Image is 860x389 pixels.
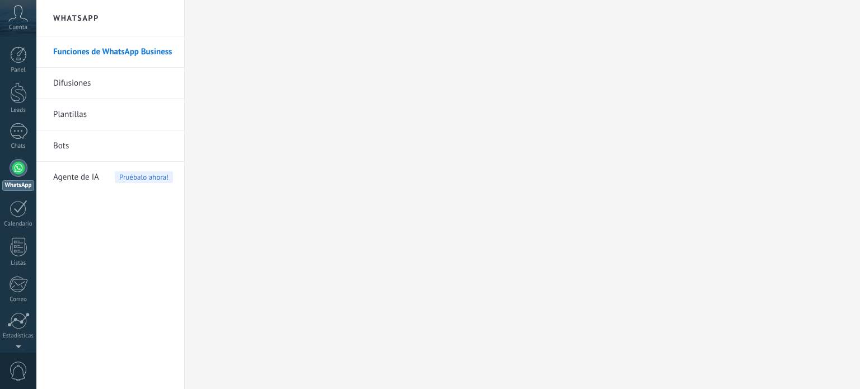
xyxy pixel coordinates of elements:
li: Plantillas [36,99,184,130]
a: Agente de IAPruébalo ahora! [53,162,173,193]
div: Leads [2,107,35,114]
div: WhatsApp [2,180,34,191]
a: Difusiones [53,68,173,99]
span: Cuenta [9,24,27,31]
div: Correo [2,296,35,303]
li: Bots [36,130,184,162]
div: Listas [2,260,35,267]
a: Plantillas [53,99,173,130]
div: Chats [2,143,35,150]
div: Estadísticas [2,332,35,340]
span: Pruébalo ahora! [115,171,173,183]
div: Panel [2,67,35,74]
li: Difusiones [36,68,184,99]
a: Funciones de WhatsApp Business [53,36,173,68]
li: Funciones de WhatsApp Business [36,36,184,68]
div: Calendario [2,221,35,228]
span: Agente de IA [53,162,99,193]
a: Bots [53,130,173,162]
li: Agente de IA [36,162,184,193]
